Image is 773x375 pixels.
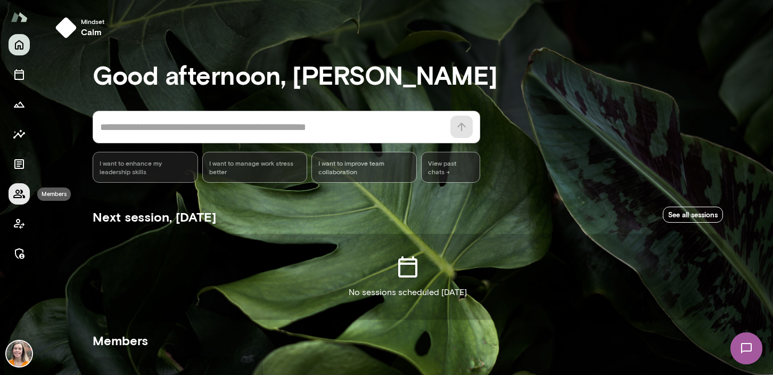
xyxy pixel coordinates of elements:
[202,152,308,183] div: I want to manage work stress better
[318,159,410,176] span: I want to improve team collaboration
[9,124,30,145] button: Insights
[37,187,71,201] div: Members
[9,153,30,175] button: Documents
[6,341,32,366] img: Carrie Kelly
[209,159,301,176] span: I want to manage work stress better
[421,152,480,183] span: View past chats ->
[93,152,198,183] div: I want to enhance my leadership skills
[93,60,723,89] h3: Good afternoon, [PERSON_NAME]
[51,13,113,43] button: Mindsetcalm
[93,332,723,349] h5: Members
[81,26,104,38] h6: calm
[663,207,723,223] a: See all sessions
[9,34,30,55] button: Home
[9,64,30,85] button: Sessions
[93,208,216,225] h5: Next session, [DATE]
[81,17,104,26] span: Mindset
[9,183,30,205] button: Members
[9,94,30,115] button: Growth Plan
[100,159,191,176] span: I want to enhance my leadership skills
[55,17,77,38] img: mindset
[311,152,417,183] div: I want to improve team collaboration
[349,286,467,299] p: No sessions scheduled [DATE]
[11,7,28,27] img: Mento
[9,243,30,264] button: Manage
[9,213,30,234] button: Client app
